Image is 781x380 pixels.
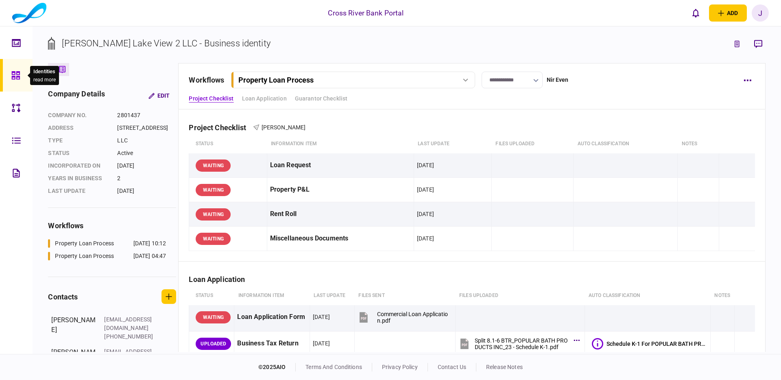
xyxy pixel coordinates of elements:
button: Property Loan Process [231,72,475,88]
div: last update [48,187,109,195]
div: status [48,149,109,157]
div: WAITING [196,159,231,172]
a: Guarantor Checklist [295,94,348,103]
th: auto classification [585,286,710,305]
div: WAITING [196,208,231,221]
button: read more [33,77,56,83]
div: WAITING [196,311,231,323]
div: company no. [48,111,109,120]
div: company details [48,88,105,103]
div: Project Checklist [189,123,253,132]
div: Loan Request [270,156,411,175]
a: contact us [438,364,466,370]
th: Information item [234,286,310,305]
div: © 2025 AIO [258,363,296,371]
a: privacy policy [382,364,418,370]
div: 2801437 [117,111,176,120]
button: Edit [142,88,176,103]
div: incorporated on [48,162,109,170]
button: J [752,4,769,22]
div: WAITING [196,233,231,245]
div: workflows [48,220,176,231]
div: Split 8.1-6 BTR_POPULAR BATH PRODUCTS INC_23 - Schedule K-1.pdf [475,337,569,350]
div: [PERSON_NAME] [51,315,96,341]
div: [DATE] [417,210,434,218]
a: Property Loan Process[DATE] 04:47 [48,252,166,260]
div: UPLOADED [196,338,231,350]
div: Property Loan Process [238,76,314,84]
div: [PERSON_NAME] Lake View 2 LLC - Business identity [62,37,270,50]
div: [DATE] [117,187,176,195]
button: Schedule K-1 For POPULAR BATH PRODUCTS INC. [592,338,707,349]
div: [DATE] 04:47 [133,252,166,260]
div: contacts [48,291,78,302]
div: Commercial Loan Application.pdf [377,311,448,324]
div: LLC [117,136,176,145]
span: [PERSON_NAME] [262,124,306,131]
a: Loan Application [242,94,287,103]
th: notes [678,135,719,153]
div: Type [48,136,109,145]
th: Information item [267,135,414,153]
th: files sent [354,286,455,305]
a: release notes [486,364,523,370]
div: Schedule K-1 For POPULAR BATH PRODUCTS INC. [606,341,707,347]
div: [DATE] [313,339,330,347]
th: notes [710,286,734,305]
div: [PHONE_NUMBER] [104,332,157,341]
th: status [189,135,267,153]
th: auto classification [574,135,678,153]
th: Files uploaded [491,135,573,153]
div: Loan Application [189,275,251,284]
div: 2 [117,174,176,183]
img: client company logo [12,3,46,23]
div: Nir Even [547,76,569,84]
th: Files uploaded [455,286,585,305]
div: Cross River Bank Portal [328,8,404,18]
button: open notifications list [687,4,704,22]
div: [EMAIL_ADDRESS][DOMAIN_NAME] [104,347,157,365]
a: terms and conditions [305,364,362,370]
div: Miscellaneous Documents [270,229,411,248]
div: Identities [33,68,56,76]
div: Business Tax Return [237,334,307,353]
div: Property P&L [270,181,411,199]
div: Loan Application Form [237,308,307,326]
div: Property Loan Process [55,252,114,260]
div: Active [117,149,176,157]
div: Rent Roll [270,205,411,223]
div: [DATE] 10:12 [133,239,166,248]
th: last update [310,286,354,305]
button: Commercial Loan Application.pdf [358,308,448,326]
div: [DATE] [117,162,176,170]
div: Property Loan Process [55,239,114,248]
div: [DATE] [417,186,434,194]
th: status [189,286,234,305]
a: Project Checklist [189,94,233,103]
div: [EMAIL_ADDRESS][DOMAIN_NAME] [104,315,157,332]
button: link to underwriting page [730,37,744,51]
div: [STREET_ADDRESS] [117,124,176,132]
div: [DATE] [417,234,434,242]
div: workflows [189,74,224,85]
div: [DATE] [313,313,330,321]
div: years in business [48,174,109,183]
button: Split 8.1-6 BTR_POPULAR BATH PRODUCTS INC_23 - Schedule K-1.pdf [458,334,578,353]
th: last update [414,135,491,153]
div: address [48,124,109,132]
div: [DATE] [417,161,434,169]
div: WAITING [196,184,231,196]
a: Property Loan Process[DATE] 10:12 [48,239,166,248]
div: [PERSON_NAME] [51,347,96,373]
button: open adding identity options [709,4,747,22]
